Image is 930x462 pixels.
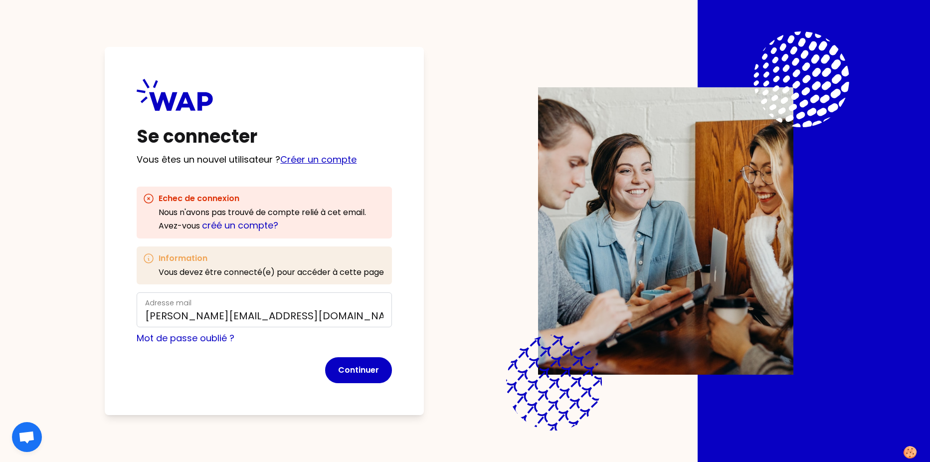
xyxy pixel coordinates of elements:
[159,193,386,205] h3: Echec de connexion
[137,153,392,167] p: Vous êtes un nouvel utilisateur ?
[159,266,384,278] p: Vous devez être connecté(e) pour accéder à cette page
[12,422,42,452] div: Ouvrir le chat
[145,298,191,308] label: Adresse mail
[538,87,793,375] img: Description
[202,219,278,231] a: créé un compte?
[137,332,234,344] a: Mot de passe oublié ?
[159,207,386,232] div: Nous n'avons pas trouvé de compte relié à cet email . Avez-vous
[325,357,392,383] button: Continuer
[137,127,392,147] h1: Se connecter
[280,153,357,166] a: Créer un compte
[159,252,384,264] h3: Information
